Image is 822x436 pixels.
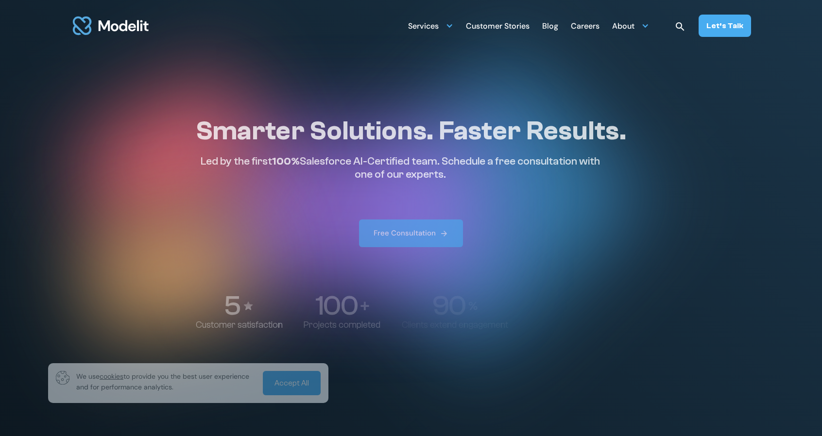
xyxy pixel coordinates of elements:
[699,15,751,37] a: Let’s Talk
[374,228,436,238] div: Free Consultation
[706,20,743,31] div: Let’s Talk
[71,11,151,41] img: modelit logo
[542,16,558,35] a: Blog
[542,17,558,36] div: Blog
[468,302,478,310] img: Percentage
[100,372,123,381] span: cookies
[571,17,599,36] div: Careers
[224,292,240,319] p: 5
[612,16,649,35] div: About
[196,115,626,147] h1: Smarter Solutions. Faster Results.
[612,17,634,36] div: About
[360,302,369,310] img: Plus
[263,371,321,395] a: Accept All
[466,17,530,36] div: Customer Stories
[71,11,151,41] a: home
[408,16,453,35] div: Services
[196,155,605,181] p: Led by the first Salesforce AI-Certified team. Schedule a free consultation with one of our experts.
[242,300,254,312] img: Stars
[408,17,439,36] div: Services
[402,319,508,331] p: Clients extend engagement
[466,16,530,35] a: Customer Stories
[571,16,599,35] a: Careers
[304,319,380,331] p: Projects completed
[440,229,448,238] img: arrow right
[315,292,358,319] p: 100
[272,155,300,168] span: 100%
[196,319,283,331] p: Customer satisfaction
[432,292,465,319] p: 90
[359,219,463,247] a: Free Consultation
[76,371,256,392] p: We use to provide you the best user experience and for performance analytics.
